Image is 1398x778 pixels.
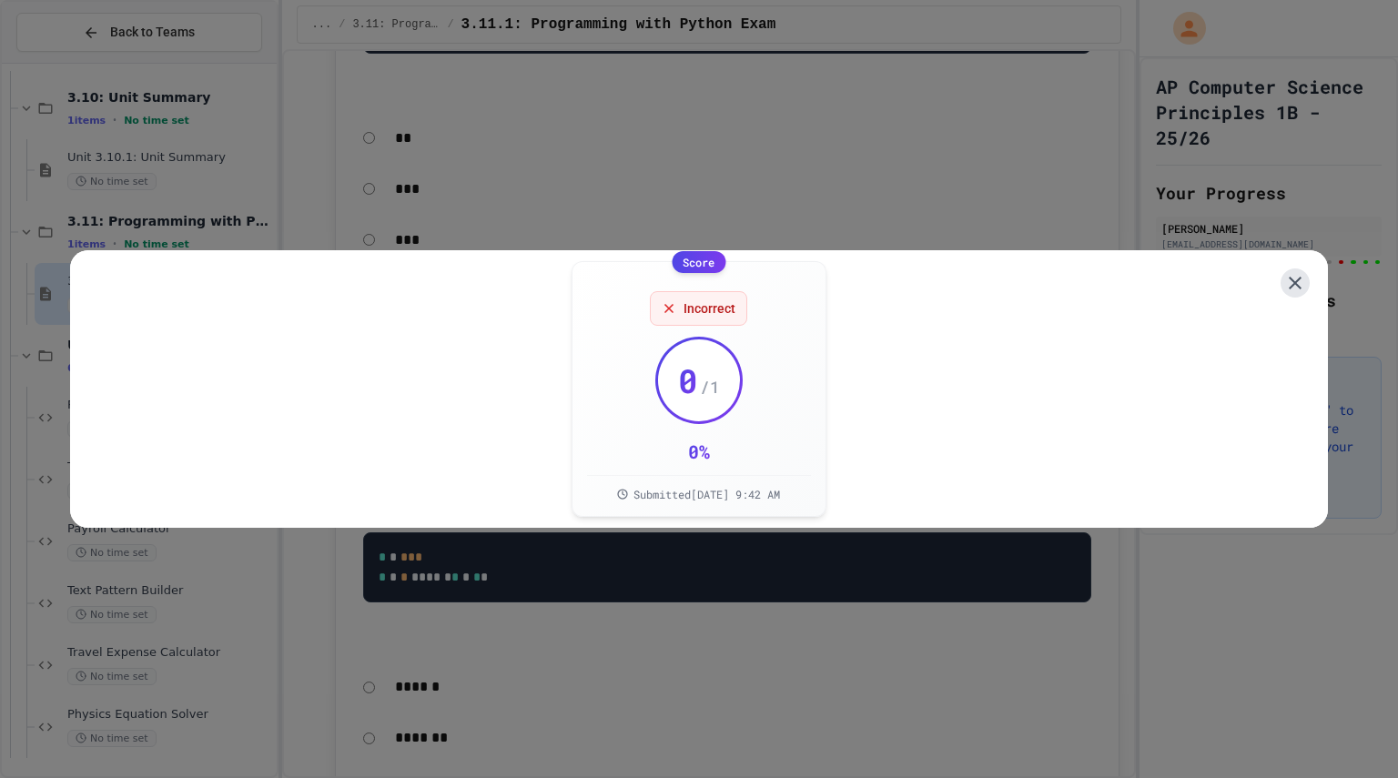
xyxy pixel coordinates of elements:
span: Incorrect [684,299,735,318]
div: 0 % [688,439,710,464]
div: Score [672,251,725,273]
span: 0 [678,362,698,399]
span: Submitted [DATE] 9:42 AM [633,487,780,501]
span: / 1 [700,374,720,399]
